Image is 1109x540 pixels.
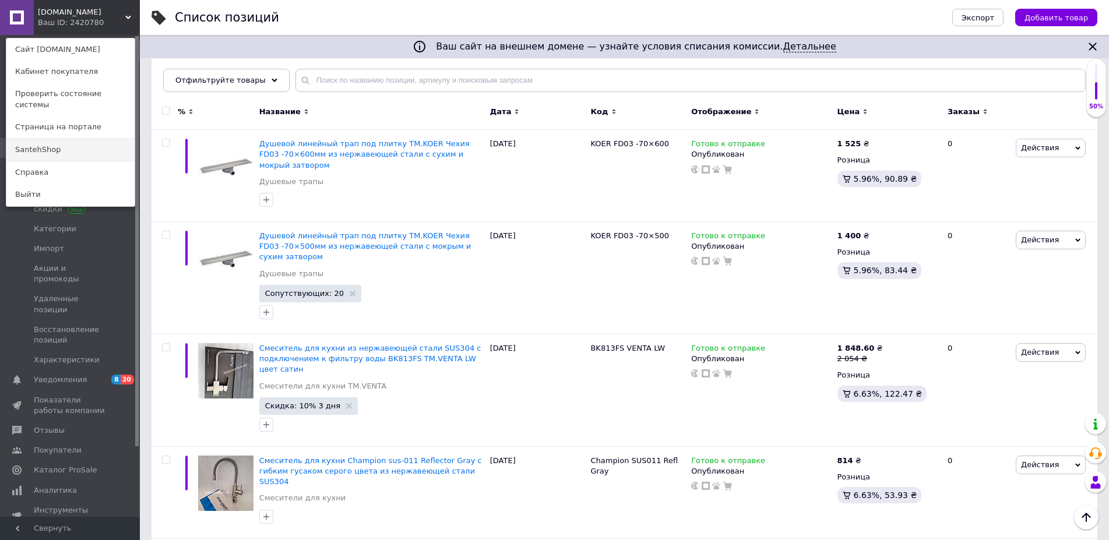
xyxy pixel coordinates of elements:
span: 5.96%, 90.89 ₴ [854,174,917,183]
span: Сопутствующих: 20 [265,290,344,297]
div: [DATE] [487,222,588,334]
img: Душевой линейный трап под плитку TM.KOER Чехия FD03 -70×600мм из нержавеющей стали с сухим и мокр... [198,139,254,194]
input: Поиск по названию позиции, артикулу и поисковым запросам [295,69,1086,92]
span: Ваш сайт на внешнем домене — узнайте условия списания комиссии. [436,41,836,52]
span: Готово к отправке [691,139,765,151]
b: 1 848.60 [837,344,875,352]
a: Душевые трапы [259,177,323,187]
span: Удаленные позиции [34,294,108,315]
a: Душевой линейный трап под плитку TM.KOER Чехия FD03 -70×600мм из нержавеющей стали с сухим и мокр... [259,139,470,169]
span: Waterworld.in.ua [38,7,125,17]
span: KOER FD03 -70×600 [590,139,669,148]
span: Категории [34,224,76,234]
a: Детальнее [783,41,836,52]
div: ₴ [837,139,869,149]
a: Сайт [DOMAIN_NAME] [6,38,135,61]
button: Экспорт [952,9,1004,26]
div: 2 054 ₴ [837,354,883,364]
span: Champion SUS011 Refl Gray [590,456,678,475]
b: 814 [837,456,853,465]
span: Характеристики [34,355,100,365]
div: [DATE] [487,130,588,222]
img: Смеситель для кухни из нержавеющей стали SUS304 с подключением к фильтру воды BK813FS TM.VENTA LW... [198,343,254,398]
span: Отзывы [34,425,65,436]
span: KOER FD03 -70×500 [590,231,669,240]
div: Розница [837,155,938,165]
span: 6.63%, 53.93 ₴ [854,490,917,500]
b: 1 400 [837,231,861,240]
button: Наверх [1074,505,1099,530]
a: Смесители для кухни TM.VENTA [259,381,386,391]
div: Ваш ID: 2420780 [38,17,87,28]
a: Проверить состояние системы [6,83,135,115]
span: Аналитика [34,485,77,496]
span: 8 [111,375,121,384]
span: 6.63%, 122.47 ₴ [854,389,923,398]
div: Розница [837,247,938,257]
div: 50% [1087,103,1106,111]
a: SantehShop [6,139,135,161]
span: 5.96%, 83.44 ₴ [854,266,917,275]
div: 0 [941,334,1013,446]
a: Страница на портале [6,116,135,138]
span: Дата [490,107,512,117]
div: ₴ [837,343,883,354]
span: Скидка: 10% 3 дня [265,402,340,410]
div: Опубликован [691,149,831,160]
button: Добавить товар [1015,9,1097,26]
span: Акции и промокоды [34,263,108,284]
div: 0 [941,446,1013,538]
span: Отображение [691,107,751,117]
span: Название [259,107,301,117]
div: 0 [941,130,1013,222]
span: Действия [1021,143,1059,152]
span: Заказы [948,107,980,117]
span: Импорт [34,243,64,254]
div: [DATE] [487,446,588,538]
span: Добавить товар [1024,13,1088,22]
span: Готово к отправке [691,456,765,468]
div: 0 [941,222,1013,334]
a: Смеситель для кухни Champion sus-011 Reflector Gray с гибким гусаком серого цвета из нержавеющей ... [259,456,482,486]
span: Отфильтруйте товары [175,76,266,84]
div: ₴ [837,456,861,466]
div: Розница [837,472,938,482]
b: 1 525 [837,139,861,148]
a: Душевые трапы [259,269,323,279]
span: Код [590,107,608,117]
span: Инструменты вебмастера и SEO [34,505,108,526]
span: Восстановление позиций [34,324,108,345]
a: Кабинет покупателя [6,61,135,83]
span: Действия [1021,460,1059,469]
div: [DATE] [487,334,588,446]
span: Действия [1021,235,1059,244]
div: Опубликован [691,241,831,252]
span: Уведомления [34,375,87,385]
span: Каталог ProSale [34,465,97,475]
span: Действия [1021,348,1059,357]
svg: Закрыть [1086,40,1100,54]
div: Розница [837,370,938,380]
span: Показатели работы компании [34,395,108,416]
span: 20 [121,375,134,384]
div: Список позиций [175,12,279,24]
div: Опубликован [691,354,831,364]
a: Смеситель для кухни из нержавеющей стали SUS304 с подключением к фильтру воды BK813FS TM.VENTA LW... [259,344,481,373]
span: % [178,107,185,117]
span: Готово к отправке [691,231,765,243]
div: Опубликован [691,466,831,477]
a: Душевой линейный трап под плитку TM.KOER Чехия FD03 -70×500мм из нержавеющей стали с мокрым и сух... [259,231,471,261]
a: Выйти [6,183,135,206]
span: Экспорт [962,13,994,22]
span: Готово к отправке [691,344,765,356]
span: Покупатели [34,445,82,456]
span: BK813FS VENTA LW [590,344,665,352]
span: Цена [837,107,860,117]
img: Смеситель для кухни Champion sus-011 Reflector Gray с гибким гусаком серого цвета из нержавеющей ... [198,456,254,511]
a: Справка [6,161,135,183]
img: Душевой линейный трап под плитку TM.KOER Чехия FD03 -70×500мм из нержавеющей стали с мокрым и сух... [198,231,254,286]
span: Опубликованные [163,69,242,80]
